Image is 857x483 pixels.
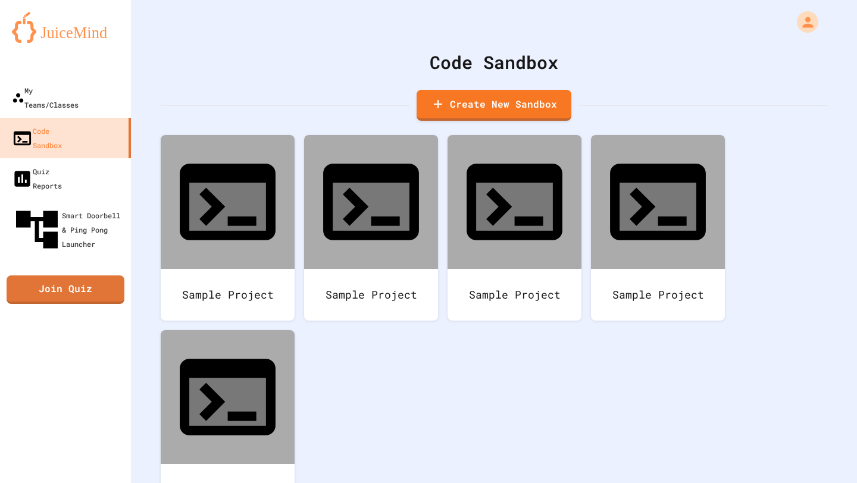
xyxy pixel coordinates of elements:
[7,275,124,304] a: Join Quiz
[12,124,62,152] div: Code Sandbox
[784,8,821,36] div: My Account
[591,269,725,321] div: Sample Project
[591,135,725,321] a: Sample Project
[304,269,438,321] div: Sample Project
[12,12,119,43] img: logo-orange.svg
[161,49,827,76] div: Code Sandbox
[12,205,126,255] div: Smart Doorbell & Ping Pong Launcher
[448,135,581,321] a: Sample Project
[304,135,438,321] a: Sample Project
[417,90,571,121] a: Create New Sandbox
[161,135,295,321] a: Sample Project
[448,269,581,321] div: Sample Project
[12,164,62,193] div: Quiz Reports
[12,83,79,112] div: My Teams/Classes
[161,269,295,321] div: Sample Project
